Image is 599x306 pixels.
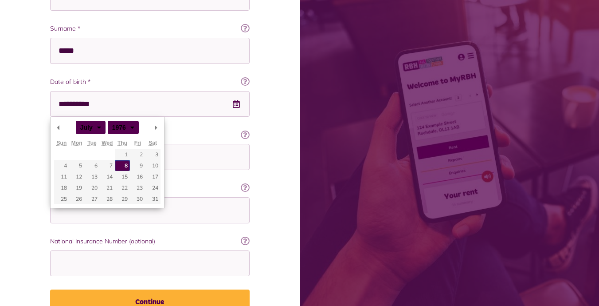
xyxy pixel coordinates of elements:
[50,91,250,117] input: Use the arrow keys to pick a date
[117,140,127,146] abbr: Thursday
[130,160,145,171] button: 9
[134,140,141,146] abbr: Friday
[145,193,160,204] button: 31
[69,182,84,193] button: 19
[100,182,115,193] button: 21
[84,171,99,182] button: 13
[115,149,130,160] button: 1
[130,171,145,182] button: 16
[50,24,250,33] label: Surname *
[149,140,157,146] abbr: Saturday
[50,77,250,87] label: Date of birth *
[84,193,99,204] button: 27
[69,160,84,171] button: 5
[108,121,139,134] div: 1976
[87,140,96,146] abbr: Tuesday
[100,160,115,171] button: 7
[130,193,145,204] button: 30
[69,171,84,182] button: 12
[115,193,130,204] button: 29
[57,140,67,146] abbr: Sunday
[130,182,145,193] button: 23
[84,182,99,193] button: 20
[84,160,99,171] button: 6
[54,171,69,182] button: 11
[145,182,160,193] button: 24
[100,171,115,182] button: 14
[145,160,160,171] button: 10
[69,193,84,204] button: 26
[145,171,160,182] button: 17
[50,237,250,246] label: National Insurance Number (optional)
[54,193,69,204] button: 25
[76,121,106,134] div: July
[71,140,82,146] abbr: Monday
[54,121,63,134] button: Previous Month
[54,160,69,171] button: 4
[102,140,113,146] abbr: Wednesday
[145,149,160,160] button: 3
[130,149,145,160] button: 2
[152,121,161,134] button: Next Month
[115,182,130,193] button: 22
[115,171,130,182] button: 15
[100,193,115,204] button: 28
[54,182,69,193] button: 18
[115,160,130,171] button: 8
